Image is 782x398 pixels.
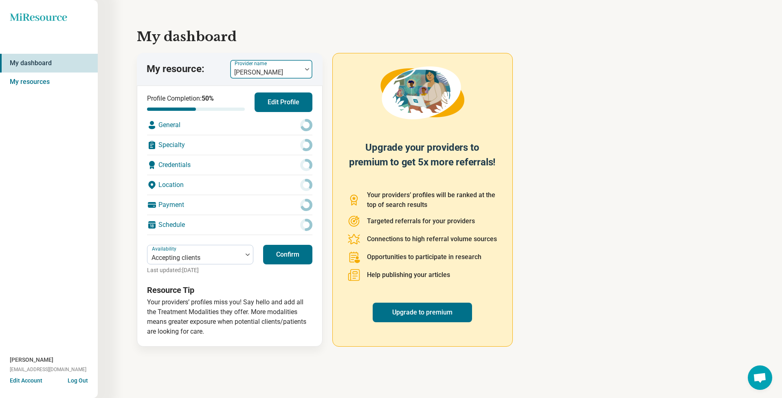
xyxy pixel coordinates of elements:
p: Last updated: [DATE] [147,266,253,275]
button: Edit Profile [255,92,312,112]
button: Edit Account [10,376,42,385]
label: Availability [152,246,178,252]
button: Log Out [68,376,88,383]
a: Upgrade to premium [373,303,472,322]
span: [EMAIL_ADDRESS][DOMAIN_NAME] [10,366,86,373]
p: Help publishing your articles [367,270,450,280]
div: Credentials [147,155,312,175]
div: Payment [147,195,312,215]
div: Open chat [748,365,772,390]
div: Profile Completion: [147,94,245,111]
p: My resource: [147,62,204,76]
button: Confirm [263,245,312,264]
label: Provider name [235,61,268,66]
h1: My dashboard [137,27,743,46]
p: Targeted referrals for your providers [367,216,475,226]
p: Opportunities to participate in research [367,252,481,262]
span: 50 % [202,95,214,102]
div: Location [147,175,312,195]
h2: Upgrade your providers to premium to get 5x more referrals! [347,140,498,180]
div: General [147,115,312,135]
p: Connections to high referral volume sources [367,234,497,244]
h3: Resource Tip [147,284,312,296]
p: Your providers’ profiles will be ranked at the top of search results [367,190,498,210]
div: Specialty [147,135,312,155]
p: Your providers’ profiles miss you! Say hello and add all the Treatment Modalities they offer. Mor... [147,297,312,336]
span: [PERSON_NAME] [10,356,53,364]
div: Schedule [147,215,312,235]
